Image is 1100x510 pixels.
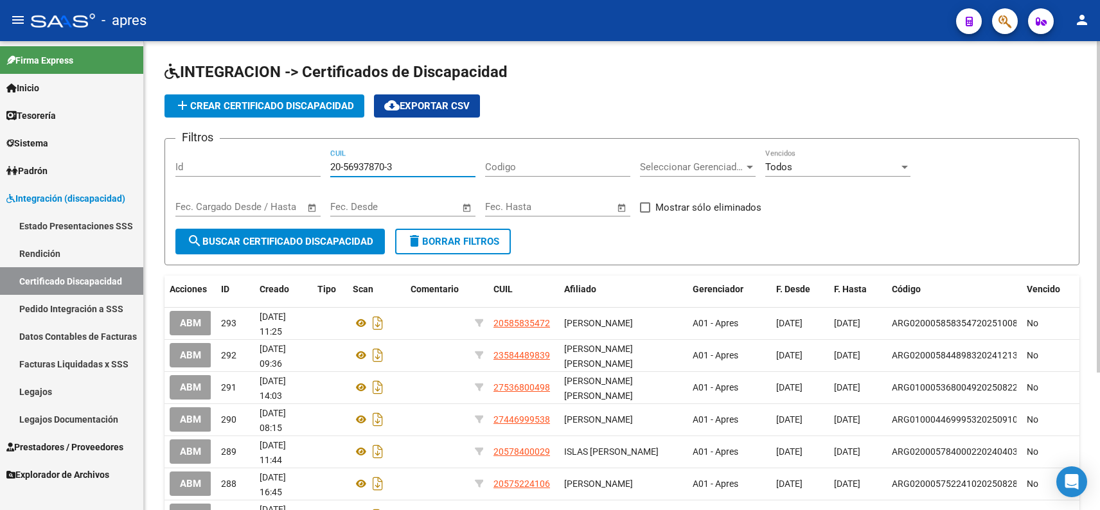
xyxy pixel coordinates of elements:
[887,276,1022,303] datatable-header-cell: Código
[615,200,630,215] button: Open calendar
[834,479,860,489] span: [DATE]
[10,12,26,28] mat-icon: menu
[693,446,738,457] span: A01 - Apres
[260,440,286,465] span: [DATE] 11:44
[164,63,508,81] span: INTEGRACION -> Certificados de Discapacidad
[221,284,229,294] span: ID
[1027,382,1038,392] span: No
[221,382,236,392] span: 291
[485,201,537,213] input: Fecha inicio
[776,414,803,425] span: [DATE]
[221,414,236,425] span: 290
[260,408,286,433] span: [DATE] 08:15
[369,409,386,430] i: Descargar documento
[170,284,207,294] span: Acciones
[6,468,109,482] span: Explorador de Archivos
[6,53,73,67] span: Firma Express
[394,201,456,213] input: Fecha fin
[6,440,123,454] span: Prestadores / Proveedores
[187,233,202,249] mat-icon: search
[1027,284,1060,294] span: Vencido
[892,350,1091,360] span: ARG02000584489832024121320291213BUE440
[892,318,1091,328] span: ARG02000585835472025100820301008BUE440
[175,100,354,112] span: Crear Certificado Discapacidad
[384,100,470,112] span: Exportar CSV
[1027,479,1038,489] span: No
[776,446,803,457] span: [DATE]
[330,201,382,213] input: Fecha inicio
[384,98,400,113] mat-icon: cloud_download
[405,276,470,303] datatable-header-cell: Comentario
[180,446,201,458] span: ABM
[221,318,236,328] span: 293
[170,311,211,335] button: ABM
[493,446,550,457] span: 20578400029
[549,201,611,213] input: Fecha fin
[765,161,792,173] span: Todos
[892,414,1091,425] span: ARG01000446999532025091020400910BUE440
[693,414,738,425] span: A01 - Apres
[693,318,738,328] span: A01 - Apres
[260,472,286,497] span: [DATE] 16:45
[305,200,320,215] button: Open calendar
[776,479,803,489] span: [DATE]
[175,98,190,113] mat-icon: add
[776,382,803,392] span: [DATE]
[6,136,48,150] span: Sistema
[221,479,236,489] span: 288
[834,284,867,294] span: F. Hasta
[493,350,550,360] span: 23584489839
[776,284,810,294] span: F. Desde
[180,414,201,426] span: ABM
[1022,276,1079,303] datatable-header-cell: Vencido
[164,276,216,303] datatable-header-cell: Acciones
[564,479,633,489] span: [PERSON_NAME]
[460,200,475,215] button: Open calendar
[655,200,761,215] span: Mostrar sólo eliminados
[1027,350,1038,360] span: No
[493,414,550,425] span: 27446999538
[6,191,125,206] span: Integración (discapacidad)
[1027,446,1038,457] span: No
[640,161,744,173] span: Seleccionar Gerenciador
[564,318,633,328] span: [PERSON_NAME]
[407,233,422,249] mat-icon: delete
[187,236,373,247] span: Buscar Certificado Discapacidad
[892,446,1091,457] span: ARG02000578400022024040320290403BUE316
[693,284,743,294] span: Gerenciador
[687,276,771,303] datatable-header-cell: Gerenciador
[170,471,211,495] button: ABM
[411,284,459,294] span: Comentario
[348,276,405,303] datatable-header-cell: Scan
[776,350,803,360] span: [DATE]
[564,446,659,457] span: ISLAS [PERSON_NAME]
[369,345,386,365] i: Descargar documento
[564,284,596,294] span: Afiliado
[170,343,211,367] button: ABM
[693,382,738,392] span: A01 - Apres
[834,382,860,392] span: [DATE]
[834,350,860,360] span: [DATE]
[829,276,887,303] datatable-header-cell: F. Hasta
[254,276,312,303] datatable-header-cell: Creado
[834,414,860,425] span: [DATE]
[776,318,803,328] span: [DATE]
[564,344,633,369] span: [PERSON_NAME] [PERSON_NAME]
[369,473,386,494] i: Descargar documento
[170,439,211,463] button: ABM
[260,312,286,337] span: [DATE] 11:25
[1027,414,1038,425] span: No
[175,201,227,213] input: Fecha inicio
[493,318,550,328] span: 20585835472
[1027,318,1038,328] span: No
[180,350,201,362] span: ABM
[395,229,511,254] button: Borrar Filtros
[892,479,1091,489] span: ARG02000575224102025082820280828BUE370
[369,441,386,462] i: Descargar documento
[564,376,633,401] span: [PERSON_NAME] [PERSON_NAME]
[771,276,829,303] datatable-header-cell: F. Desde
[834,318,860,328] span: [DATE]
[1074,12,1090,28] mat-icon: person
[180,382,201,394] span: ABM
[170,375,211,399] button: ABM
